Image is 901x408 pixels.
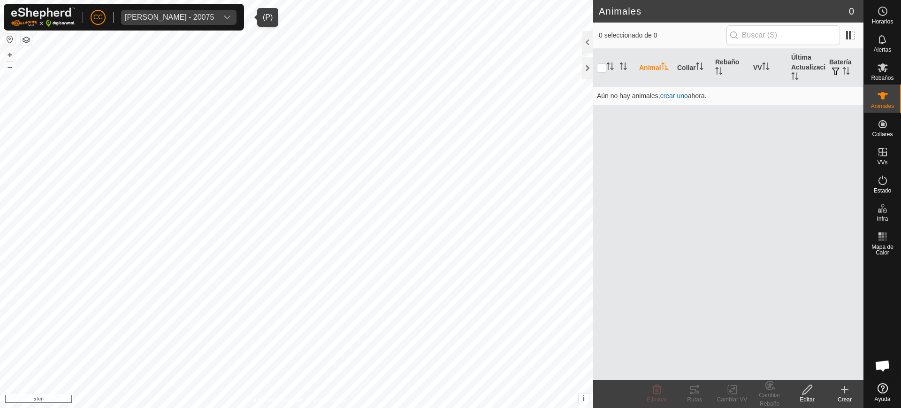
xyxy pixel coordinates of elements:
span: Alertas [874,47,891,53]
th: VV [749,49,787,87]
th: Batería [825,49,863,87]
span: 0 seleccionado de 0 [599,31,726,40]
span: Horarios [872,19,893,24]
span: Estado [874,188,891,193]
div: Cambiar VV [713,395,751,404]
p-sorticon: Activar para ordenar [715,69,723,76]
div: Rutas [676,395,713,404]
th: Animal [635,49,673,87]
p-sorticon: Activar para ordenar [696,64,703,71]
span: Collares [872,131,893,137]
div: Editar [788,395,826,404]
p-sorticon: Activar para ordenar [619,64,627,71]
p-sorticon: Activar para ordenar [791,74,799,81]
img: Logo Gallagher [11,8,75,27]
span: Eliminar [647,396,667,403]
button: + [4,49,15,61]
span: crear uno [660,92,688,100]
p-sorticon: Activar para ordenar [842,69,850,76]
span: Mapa de Calor [866,244,899,255]
td: Aún no hay animales, ahora. [593,86,863,105]
button: – [4,62,15,73]
th: Última Actualización [787,49,825,87]
button: Restablecer Mapa [4,34,15,45]
span: CC [93,12,103,22]
input: Buscar (S) [726,25,840,45]
button: Capas del Mapa [21,34,32,46]
div: Cambiar Rebaño [751,391,788,408]
div: Crear [826,395,863,404]
p-sorticon: Activar para ordenar [661,64,669,71]
a: Contáctenos [313,396,345,404]
p-sorticon: Activar para ordenar [762,64,770,71]
a: Política de Privacidad [248,396,302,404]
th: Collar [673,49,711,87]
div: dropdown trigger [218,10,237,25]
span: i [583,394,585,402]
span: Ayuda [875,396,891,402]
button: i [579,393,589,404]
div: Chat abierto [869,352,897,380]
th: Rebaño [711,49,749,87]
span: Rebaños [871,75,893,81]
a: Ayuda [864,379,901,406]
span: Animales [871,103,894,109]
span: VVs [877,160,887,165]
span: Olegario Arranz Rodrigo - 20075 [121,10,218,25]
div: [PERSON_NAME] - 20075 [125,14,214,21]
h2: Animales [599,6,849,17]
span: 0 [849,4,854,18]
p-sorticon: Activar para ordenar [606,64,614,71]
span: Infra [877,216,888,222]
